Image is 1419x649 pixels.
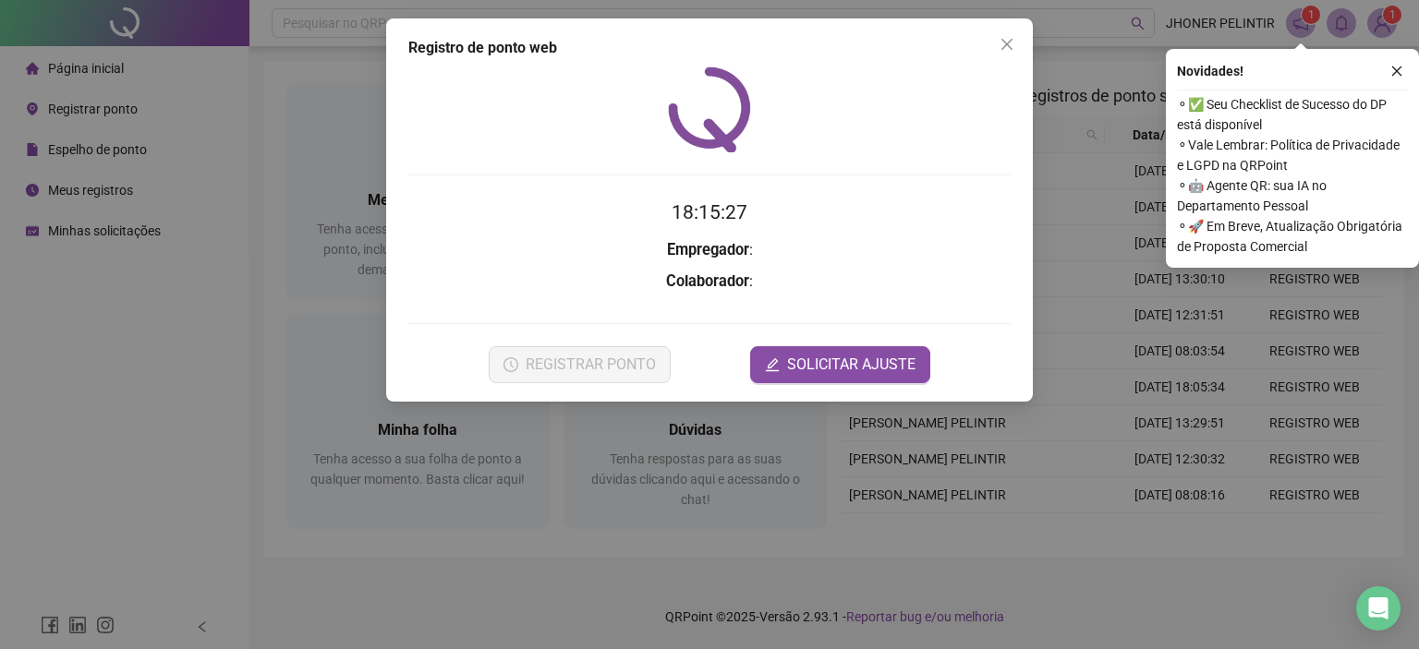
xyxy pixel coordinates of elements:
[408,37,1011,59] div: Registro de ponto web
[408,270,1011,294] h3: :
[1177,175,1408,216] span: ⚬ 🤖 Agente QR: sua IA no Departamento Pessoal
[666,272,749,290] strong: Colaborador
[1356,586,1401,631] div: Open Intercom Messenger
[750,346,930,383] button: editSOLICITAR AJUSTE
[787,354,916,376] span: SOLICITAR AJUSTE
[1177,94,1408,135] span: ⚬ ✅ Seu Checklist de Sucesso do DP está disponível
[1177,216,1408,257] span: ⚬ 🚀 Em Breve, Atualização Obrigatória de Proposta Comercial
[668,66,751,152] img: QRPoint
[1177,61,1243,81] span: Novidades !
[1000,37,1014,52] span: close
[765,357,780,372] span: edit
[672,201,747,223] time: 18:15:27
[408,238,1011,262] h3: :
[667,241,749,258] strong: Empregador
[1390,65,1403,78] span: close
[489,346,671,383] button: REGISTRAR PONTO
[992,30,1022,59] button: Close
[1177,135,1408,175] span: ⚬ Vale Lembrar: Política de Privacidade e LGPD na QRPoint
